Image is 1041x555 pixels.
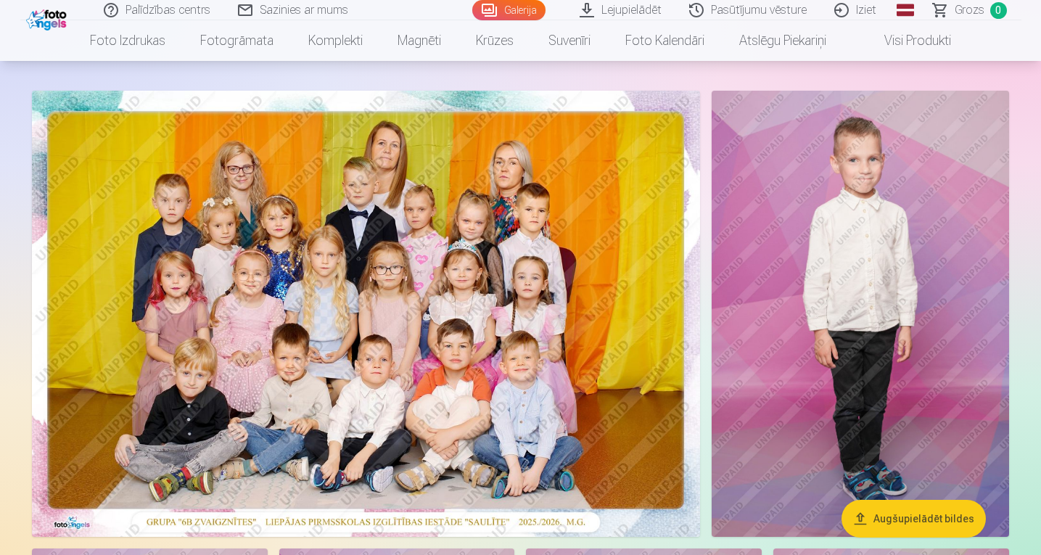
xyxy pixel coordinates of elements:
[842,500,986,538] button: Augšupielādēt bildes
[183,20,291,61] a: Fotogrāmata
[458,20,531,61] a: Krūzes
[291,20,380,61] a: Komplekti
[380,20,458,61] a: Magnēti
[73,20,183,61] a: Foto izdrukas
[990,2,1007,19] span: 0
[844,20,968,61] a: Visi produkti
[955,1,984,19] span: Grozs
[26,6,70,30] img: /fa1
[608,20,722,61] a: Foto kalendāri
[531,20,608,61] a: Suvenīri
[722,20,844,61] a: Atslēgu piekariņi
